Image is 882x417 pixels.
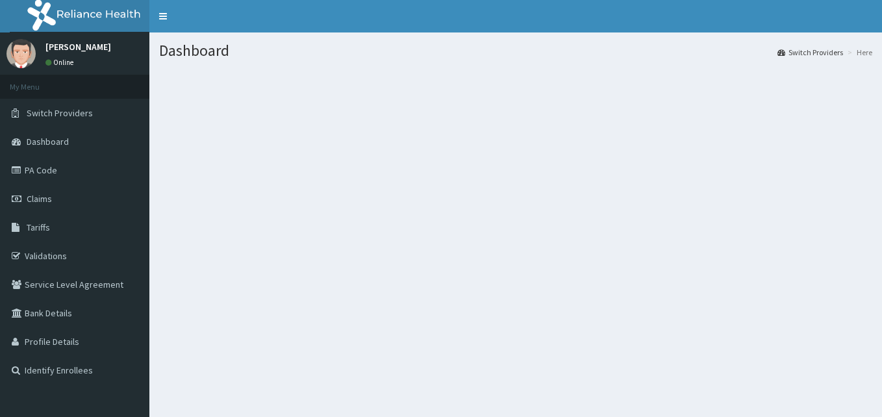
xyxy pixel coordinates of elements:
[159,42,872,59] h1: Dashboard
[27,221,50,233] span: Tariffs
[27,136,69,147] span: Dashboard
[27,107,93,119] span: Switch Providers
[27,193,52,205] span: Claims
[45,58,77,67] a: Online
[6,39,36,68] img: User Image
[45,42,111,51] p: [PERSON_NAME]
[844,47,872,58] li: Here
[777,47,843,58] a: Switch Providers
